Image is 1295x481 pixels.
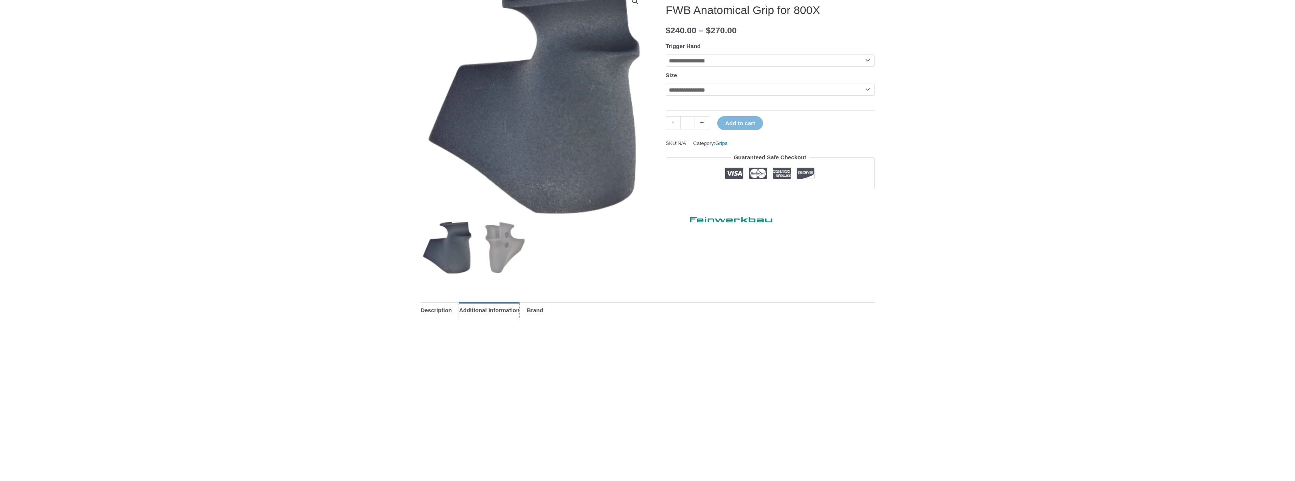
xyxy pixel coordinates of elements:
a: Brand [527,302,543,319]
button: Add to cart [717,116,763,130]
legend: Guaranteed Safe Checkout [731,152,810,163]
span: $ [666,26,671,35]
span: SKU: [666,139,686,148]
a: + [695,116,709,129]
label: Size [666,72,677,78]
img: FWB Anatomical Grip for 800X - Image 2 [479,221,531,274]
span: Category: [693,139,727,148]
h1: FWB Anatomical Grip for 800X [666,3,875,17]
a: - [666,116,680,129]
span: $ [706,26,711,35]
iframe: Customer reviews powered by Trustpilot [666,195,875,204]
bdi: 240.00 [666,26,696,35]
a: Description [421,302,452,319]
img: FWB Anatomical Grip for 800X [421,221,473,274]
input: Product quantity [680,116,695,129]
a: Feinwerkbau [666,210,779,226]
bdi: 270.00 [706,26,737,35]
a: Grips [715,140,727,146]
span: N/A [678,140,686,146]
span: – [699,26,704,35]
a: Additional information [459,302,520,319]
label: Trigger Hand [666,43,701,49]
